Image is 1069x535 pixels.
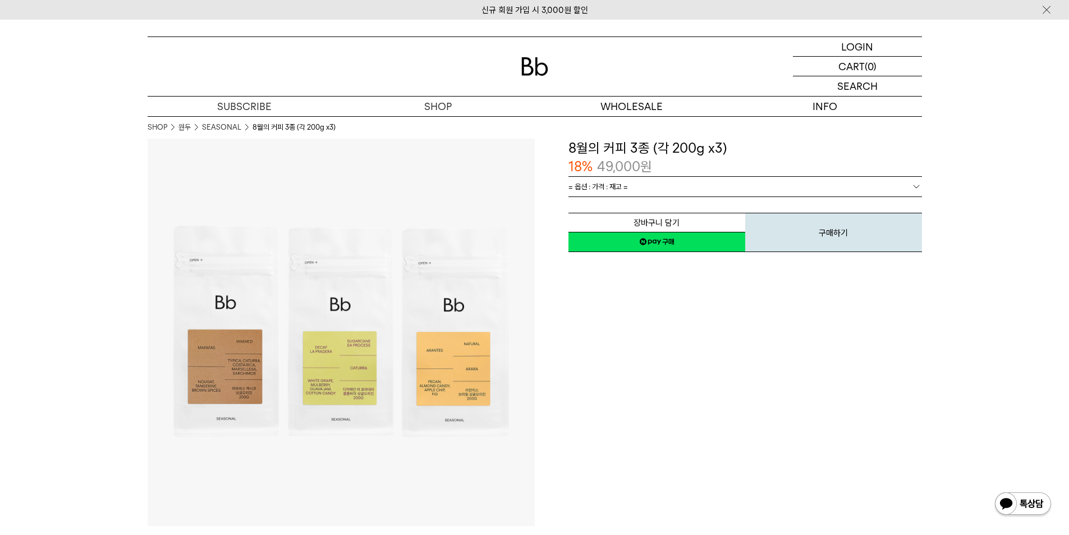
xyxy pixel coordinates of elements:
[837,76,878,96] p: SEARCH
[568,177,628,196] span: = 옵션 : 가격 : 재고 =
[793,37,922,57] a: LOGIN
[597,157,652,176] p: 49,000
[568,157,593,176] p: 18%
[865,57,877,76] p: (0)
[838,57,865,76] p: CART
[793,57,922,76] a: CART (0)
[568,213,745,232] button: 장바구니 담기
[178,122,191,133] a: 원두
[841,37,873,56] p: LOGIN
[535,97,728,116] p: WHOLESALE
[745,213,922,252] button: 구매하기
[994,491,1052,518] img: 카카오톡 채널 1:1 채팅 버튼
[640,158,652,175] span: 원
[521,57,548,76] img: 로고
[568,139,922,158] h3: 8월의 커피 3종 (각 200g x3)
[568,232,745,252] a: 새창
[148,97,341,116] a: SUBSCRIBE
[253,122,336,133] li: 8월의 커피 3종 (각 200g x3)
[481,5,588,15] a: 신규 회원 가입 시 3,000원 할인
[148,122,167,133] a: SHOP
[148,139,535,526] img: 8월의 커피 3종 (각 200g x3)
[202,122,241,133] a: SEASONAL
[728,97,922,116] p: INFO
[341,97,535,116] a: SHOP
